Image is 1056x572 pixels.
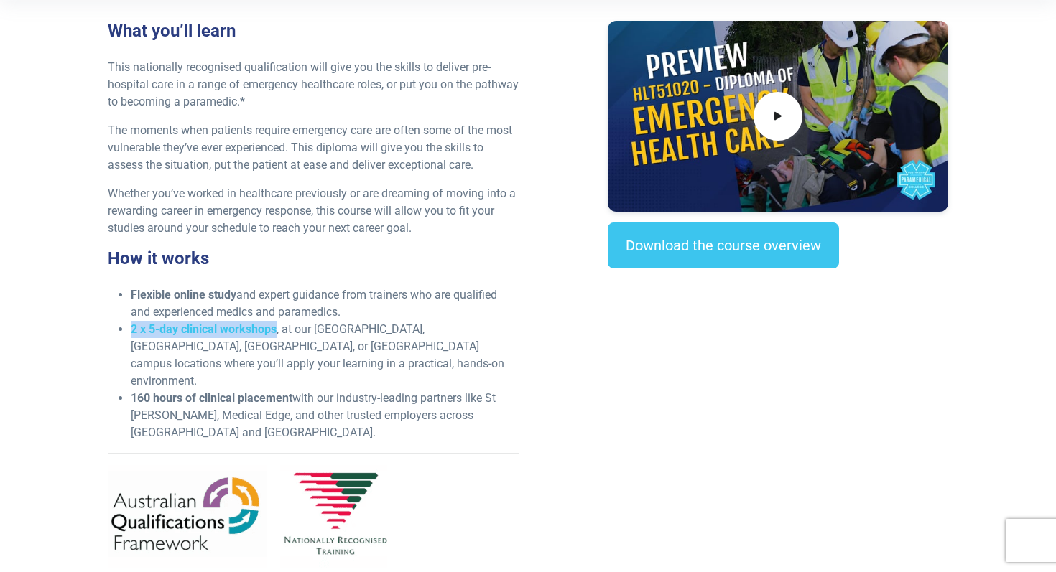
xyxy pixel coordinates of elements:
strong: Flexible online study [131,288,236,301]
h3: How it works [108,248,519,269]
iframe: EmbedSocial Universal Widget [608,297,948,370]
p: Whether you’ve worked in healthcare previously or are dreaming of moving into a rewarding career ... [108,185,519,237]
li: and expert guidance from trainers who are qualified and experienced medics and paramedics. [131,286,519,321]
li: with our industry-leading partners like St [PERSON_NAME], Medical Edge, and other trusted employe... [131,390,519,441]
strong: 2 x 5-day clinical workshops [131,322,277,336]
p: The moments when patients require emergency care are often some of the most vulnerable they’ve ev... [108,122,519,174]
p: This nationally recognised qualification will give you the skills to deliver pre-hospital care in... [108,59,519,111]
a: Download the course overview [608,222,839,268]
h3: What you’ll learn [108,21,519,42]
strong: 160 hours of clinical placement [131,391,292,405]
li: , at our [GEOGRAPHIC_DATA], [GEOGRAPHIC_DATA], [GEOGRAPHIC_DATA], or [GEOGRAPHIC_DATA] campus loc... [131,321,519,390]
